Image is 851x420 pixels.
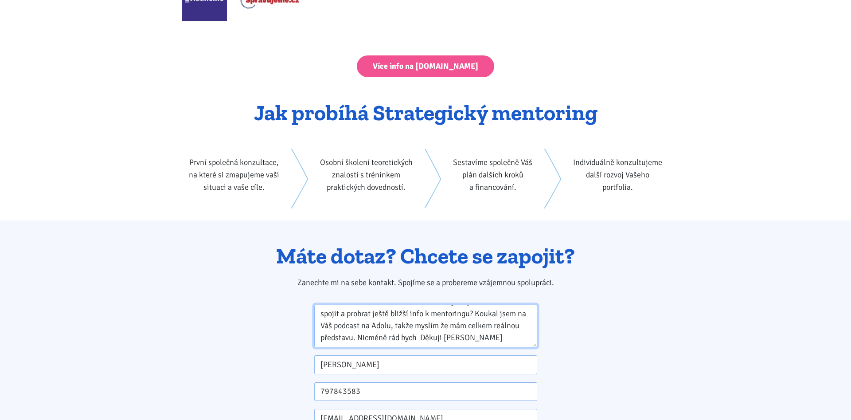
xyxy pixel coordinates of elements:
p: První společná konzultace, na které si zmapujeme vaši situaci a vaše cíle. [189,156,279,193]
h3: Máte dotaz? Chcete se zapojit? [272,244,579,268]
input: Jméno * [314,355,537,374]
input: Telefon [314,382,537,401]
a: Více info na [DOMAIN_NAME] [357,55,494,77]
p: Sestavíme společně Váš plán dalších kroků a financování. [453,156,532,193]
p: Zanechte mi na sebe kontakt. Spojíme se a probereme vzájemnou spolupráci. [297,268,554,297]
p: Individuálně konzultujeme další rozvoj Vašeho portfolia. [573,156,662,193]
p: Osobní školení teoretických znalostí s tréninkem praktických dovedností. [320,156,413,193]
